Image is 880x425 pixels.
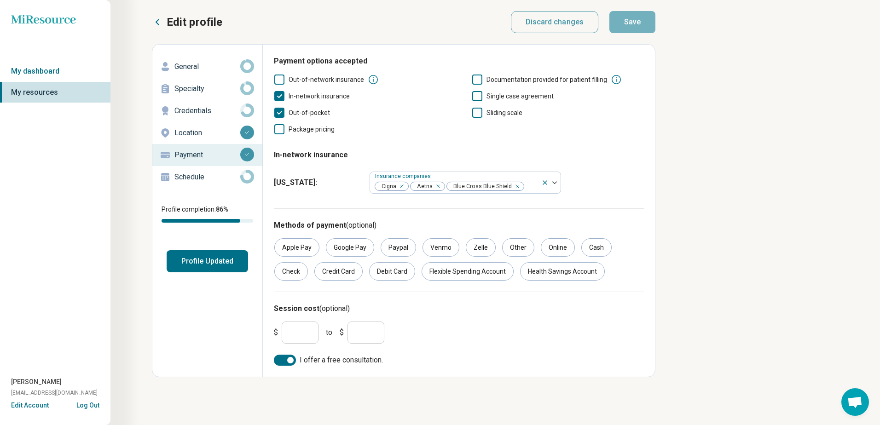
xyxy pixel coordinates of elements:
span: 86 % [216,206,228,213]
div: Credit Card [314,262,363,281]
a: General [152,56,262,78]
p: Schedule [174,172,240,183]
span: Out-of-network insurance [289,76,364,83]
span: (optional) [346,221,376,230]
span: Sliding scale [486,109,522,116]
div: Venmo [423,238,459,257]
p: Edit profile [167,15,222,29]
div: Profile completion: [152,199,262,228]
button: Profile Updated [167,250,248,272]
div: Open chat [841,388,869,416]
div: Profile completion [162,219,253,223]
button: Edit Account [11,401,49,410]
span: (optional) [319,304,350,313]
h3: Payment options accepted [274,56,644,67]
div: Online [541,238,575,257]
div: Check [274,262,308,281]
button: Save [609,11,655,33]
label: Insurance companies [375,173,433,179]
span: Blue Cross Blue Shield [447,182,515,191]
span: In-network insurance [289,92,350,100]
div: Zelle [466,238,496,257]
button: Edit profile [152,15,222,29]
button: Discard changes [511,11,599,33]
h3: Methods of payment [274,220,644,231]
a: Payment [152,144,262,166]
p: Credentials [174,105,240,116]
a: Credentials [152,100,262,122]
div: Health Savings Account [520,262,605,281]
h3: Session cost [274,303,644,314]
div: Debit Card [369,262,415,281]
p: Payment [174,149,240,161]
span: $ [274,327,278,338]
span: to [326,327,332,338]
span: Out-of-pocket [289,109,330,116]
span: Single case agreement [486,92,554,100]
span: $ [340,327,344,338]
span: Package pricing [289,126,335,133]
legend: In-network insurance [274,142,348,168]
div: Google Pay [326,238,374,257]
a: Specialty [152,78,262,100]
span: Cigna [375,182,399,191]
div: Other [502,238,534,257]
span: [EMAIL_ADDRESS][DOMAIN_NAME] [11,389,98,397]
div: Cash [581,238,612,257]
div: Apple Pay [274,238,319,257]
button: Log Out [76,401,99,408]
span: [US_STATE] : [274,177,362,188]
div: Flexible Spending Account [422,262,514,281]
span: [PERSON_NAME] [11,377,62,387]
p: Location [174,127,240,138]
p: Specialty [174,83,240,94]
a: Schedule [152,166,262,188]
label: I offer a free consultation. [274,355,644,366]
span: Documentation provided for patient filling [486,76,607,83]
div: Paypal [381,238,416,257]
a: Location [152,122,262,144]
span: Aetna [411,182,435,191]
p: General [174,61,240,72]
